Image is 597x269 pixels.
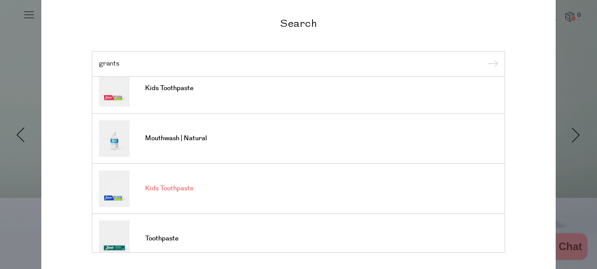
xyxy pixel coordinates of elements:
[145,234,178,243] span: Toothpaste
[145,134,207,143] span: Mouthwash | Natural
[99,70,498,106] a: Kids Toothpaste
[92,17,505,29] h2: Search
[99,120,130,156] img: Mouthwash | Natural
[99,120,498,156] a: Mouthwash | Natural
[145,184,193,193] span: Kids Toothpaste
[99,220,130,257] img: Toothpaste
[99,70,130,106] img: Kids Toothpaste
[99,61,498,67] input: Search
[145,84,193,93] span: Kids Toothpaste
[99,220,498,257] a: Toothpaste
[99,170,130,207] img: Kids Toothpaste
[99,170,498,207] a: Kids Toothpaste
